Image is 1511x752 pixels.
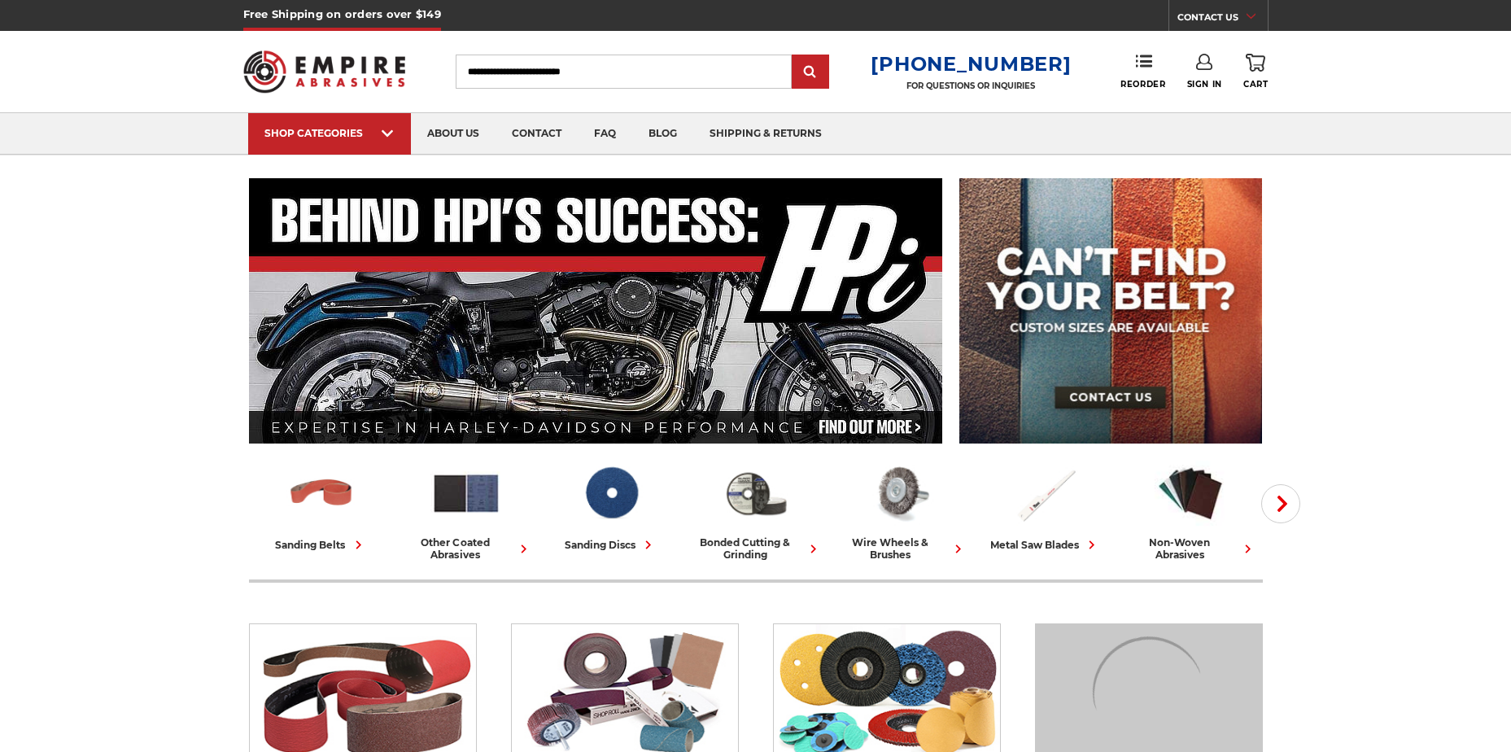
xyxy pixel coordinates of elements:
a: blog [632,113,693,155]
a: other coated abrasives [400,458,532,561]
a: bonded cutting & grinding [690,458,822,561]
a: CONTACT US [1177,8,1268,31]
a: about us [411,113,496,155]
img: Banner for an interview featuring Horsepower Inc who makes Harley performance upgrades featured o... [249,178,943,444]
a: sanding belts [255,458,387,553]
a: faq [578,113,632,155]
button: Next [1261,484,1300,523]
div: metal saw blades [990,536,1100,553]
div: wire wheels & brushes [835,536,967,561]
div: sanding belts [276,536,367,553]
div: SHOP CATEGORIES [264,127,395,139]
img: Sanding Discs [575,458,647,528]
img: promo banner for custom belts. [959,178,1262,444]
a: contact [496,113,578,155]
div: non-woven abrasives [1125,536,1256,561]
p: FOR QUESTIONS OR INQUIRIES [871,81,1071,91]
a: [PHONE_NUMBER] [871,52,1071,76]
a: metal saw blades [980,458,1111,553]
div: sanding discs [565,536,657,553]
div: other coated abrasives [400,536,532,561]
span: Reorder [1120,79,1165,90]
span: Cart [1243,79,1268,90]
img: Bonded Cutting & Grinding [720,458,792,528]
a: wire wheels & brushes [835,458,967,561]
a: sanding discs [545,458,677,553]
img: Empire Abrasives [243,40,406,103]
a: Reorder [1120,54,1165,89]
img: Metal Saw Blades [1010,458,1081,528]
input: Submit [794,56,827,89]
img: Non-woven Abrasives [1155,458,1226,528]
img: Sanding Belts [286,458,357,528]
img: Wire Wheels & Brushes [865,458,937,528]
a: Cart [1243,54,1268,90]
a: non-woven abrasives [1125,458,1256,561]
a: shipping & returns [693,113,838,155]
img: Other Coated Abrasives [430,458,502,528]
div: bonded cutting & grinding [690,536,822,561]
span: Sign In [1187,79,1222,90]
